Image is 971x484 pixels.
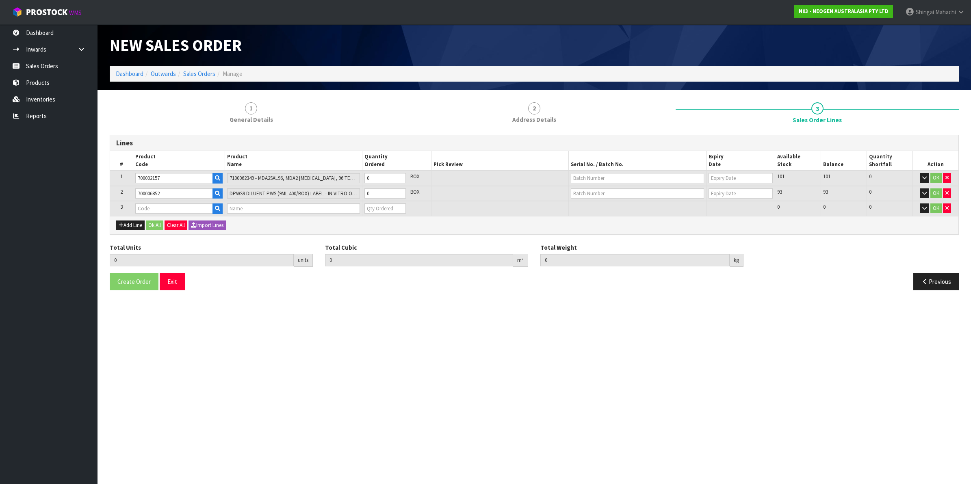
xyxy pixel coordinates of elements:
[110,151,133,171] th: #
[120,203,123,210] span: 3
[916,8,934,16] span: Shingai
[528,102,540,115] span: 2
[869,173,871,180] span: 0
[821,151,867,171] th: Balance
[540,254,730,266] input: Total Weight
[793,116,842,124] span: Sales Order Lines
[227,173,360,183] input: Name
[410,173,420,180] span: BOX
[869,203,871,210] span: 0
[135,188,213,199] input: Code
[120,173,123,180] span: 1
[135,203,213,214] input: Code
[775,151,821,171] th: Available Stock
[189,220,226,230] button: Import Lines
[135,173,213,183] input: Code
[431,151,569,171] th: Pick Review
[912,151,958,171] th: Action
[410,188,420,195] span: BOX
[225,151,362,171] th: Product Name
[120,188,123,195] span: 2
[512,115,556,124] span: Address Details
[223,70,243,78] span: Manage
[823,203,826,210] span: 0
[364,173,406,183] input: Qty Ordered
[183,70,215,78] a: Sales Orders
[867,151,912,171] th: Quantity Shortfall
[569,151,707,171] th: Serial No. / Batch No.
[110,129,959,297] span: Sales Order Lines
[151,70,176,78] a: Outwards
[69,9,82,17] small: WMS
[117,278,151,285] span: Create Order
[110,254,294,266] input: Total Units
[571,173,704,183] input: Batch Number
[110,273,158,290] button: Create Order
[777,203,780,210] span: 0
[133,151,225,171] th: Product Code
[230,115,273,124] span: General Details
[110,35,242,55] span: New Sales Order
[709,173,773,183] input: Expiry Date
[811,102,824,115] span: 3
[777,173,785,180] span: 101
[362,151,431,171] th: Quantity Ordered
[709,188,773,199] input: Expiry Date
[823,188,828,195] span: 93
[26,7,67,17] span: ProStock
[294,254,313,267] div: units
[364,188,406,199] input: Qty Ordered
[930,173,942,183] button: OK
[913,273,959,290] button: Previous
[730,254,743,267] div: kg
[930,203,942,213] button: OK
[823,173,830,180] span: 101
[160,273,185,290] button: Exit
[930,188,942,198] button: OK
[706,151,775,171] th: Expiry Date
[116,220,145,230] button: Add Line
[777,188,782,195] span: 93
[245,102,257,115] span: 1
[116,70,143,78] a: Dashboard
[571,188,704,199] input: Batch Number
[364,203,406,214] input: Qty Ordered
[935,8,956,16] span: Mahachi
[12,7,22,17] img: cube-alt.png
[540,243,577,252] label: Total Weight
[325,254,513,266] input: Total Cubic
[869,188,871,195] span: 0
[799,8,889,15] strong: N03 - NEOGEN AUSTRALASIA PTY LTD
[110,243,141,252] label: Total Units
[165,220,187,230] button: Clear All
[227,203,360,214] input: Name
[116,139,952,147] h3: Lines
[227,188,360,199] input: Name
[513,254,528,267] div: m³
[146,220,163,230] button: Ok All
[325,243,357,252] label: Total Cubic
